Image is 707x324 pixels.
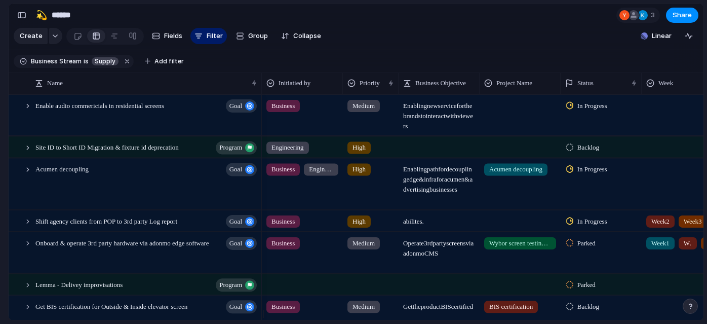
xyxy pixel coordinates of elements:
[399,210,479,226] span: abilites.
[164,31,182,41] span: Fields
[651,238,670,248] span: Week1
[352,238,375,248] span: Medium
[20,31,43,41] span: Create
[673,10,692,20] span: Share
[35,300,187,312] span: Get BIS certification for Outside & Inside elevator screen
[207,31,223,41] span: Filter
[577,78,594,88] span: Status
[637,28,676,44] button: Linear
[293,31,321,41] span: Collapse
[399,232,479,258] span: Operate 3rd party screens via adonmo CMS
[90,56,121,67] button: Supply
[47,78,63,88] span: Name
[231,28,273,44] button: Group
[35,163,89,174] span: Acumen decoupling
[35,236,209,248] span: Onboard & operate 3rd party hardware via adonmo edge software
[154,57,184,66] span: Add filter
[216,278,257,292] button: program
[35,99,164,111] span: Enable audio commericials in residential screens
[352,164,366,174] span: High
[279,78,310,88] span: Initiatied by
[651,10,658,20] span: 3
[229,300,242,314] span: goal
[577,101,607,111] span: In Progress
[577,164,607,174] span: In Progress
[226,99,257,113] button: goal
[95,57,115,66] span: Supply
[248,31,268,41] span: Group
[226,300,257,313] button: goal
[139,54,190,68] button: Add filter
[577,142,599,153] span: Backlog
[658,78,673,88] span: Week
[651,216,670,226] span: Week2
[399,296,479,312] span: Get the product BIS certified
[489,302,533,312] span: BIS certification
[229,236,242,250] span: goal
[399,95,479,131] span: Enabling new service for the brands to interact with viewers
[14,28,48,44] button: Create
[35,214,177,226] span: Shift agency clients from POP to 3rd party Log report
[360,78,380,88] span: Priority
[489,164,542,174] span: Acumen decoupling
[684,216,702,226] span: Week3
[309,164,333,174] span: Engineering
[229,99,242,113] span: goal
[226,236,257,249] button: goal
[352,216,366,226] span: High
[271,101,295,111] span: Business
[219,278,242,292] span: program
[652,31,672,41] span: Linear
[82,56,91,67] button: is
[271,142,304,153] span: Engineering
[577,238,596,248] span: Parked
[352,142,366,153] span: High
[271,216,295,226] span: Business
[216,141,257,154] button: program
[35,141,179,153] span: Site ID to Short ID Migration & fixture id deprecation
[31,57,82,66] span: Business Stream
[271,164,295,174] span: Business
[219,140,242,155] span: program
[277,28,325,44] button: Collapse
[36,8,47,22] div: 💫
[577,216,607,226] span: In Progress
[148,28,186,44] button: Fields
[271,302,295,312] span: Business
[399,159,479,195] span: Enabling path for decoupling edge & infra for acumen & advertising businesses
[577,280,596,290] span: Parked
[229,214,242,228] span: goal
[666,8,698,23] button: Share
[489,238,551,248] span: Wybor screen testing & integration
[352,101,375,111] span: Medium
[190,28,227,44] button: Filter
[352,302,375,312] span: Medium
[84,57,89,66] span: is
[577,302,599,312] span: Backlog
[229,162,242,176] span: goal
[33,7,50,23] button: 💫
[35,278,123,290] span: Lemma - Delivey improvisations
[496,78,532,88] span: Project Name
[415,78,466,88] span: Business Objective
[684,238,692,248] span: Week2
[226,214,257,228] button: goal
[226,163,257,176] button: goal
[271,238,295,248] span: Business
